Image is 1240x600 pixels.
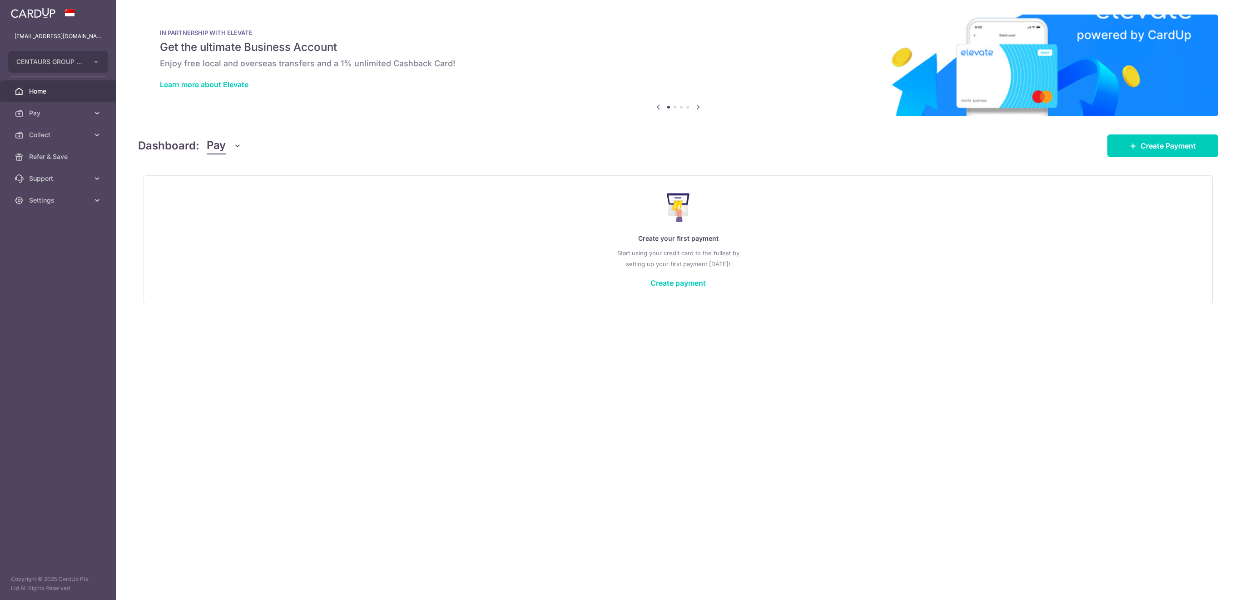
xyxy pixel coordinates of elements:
span: Refer & Save [29,152,89,161]
span: CENTAURS GROUP PRIVATE LIMITED [16,57,84,66]
span: Settings [29,196,89,205]
h5: Get the ultimate Business Account [160,40,1196,55]
img: CardUp [11,7,55,18]
span: Create Payment [1141,140,1196,151]
a: Create payment [650,278,706,288]
span: Support [29,174,89,183]
a: Learn more about Elevate [160,80,248,89]
span: Collect [29,130,89,139]
h4: Dashboard: [138,138,199,154]
img: Make Payment [667,193,690,222]
span: Home [29,87,89,96]
p: IN PARTNERSHIP WITH ELEVATE [160,29,1196,36]
img: Renovation banner [138,15,1218,116]
p: [EMAIL_ADDRESS][DOMAIN_NAME] [15,32,102,41]
a: Create Payment [1107,134,1218,157]
h6: Enjoy free local and overseas transfers and a 1% unlimited Cashback Card! [160,58,1196,69]
span: Pay [207,137,226,154]
span: Pay [29,109,89,118]
button: CENTAURS GROUP PRIVATE LIMITED [8,51,108,73]
p: Start using your credit card to the fullest by setting up your first payment [DATE]! [162,248,1194,269]
p: Create your first payment [162,233,1194,244]
button: Pay [207,137,242,154]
